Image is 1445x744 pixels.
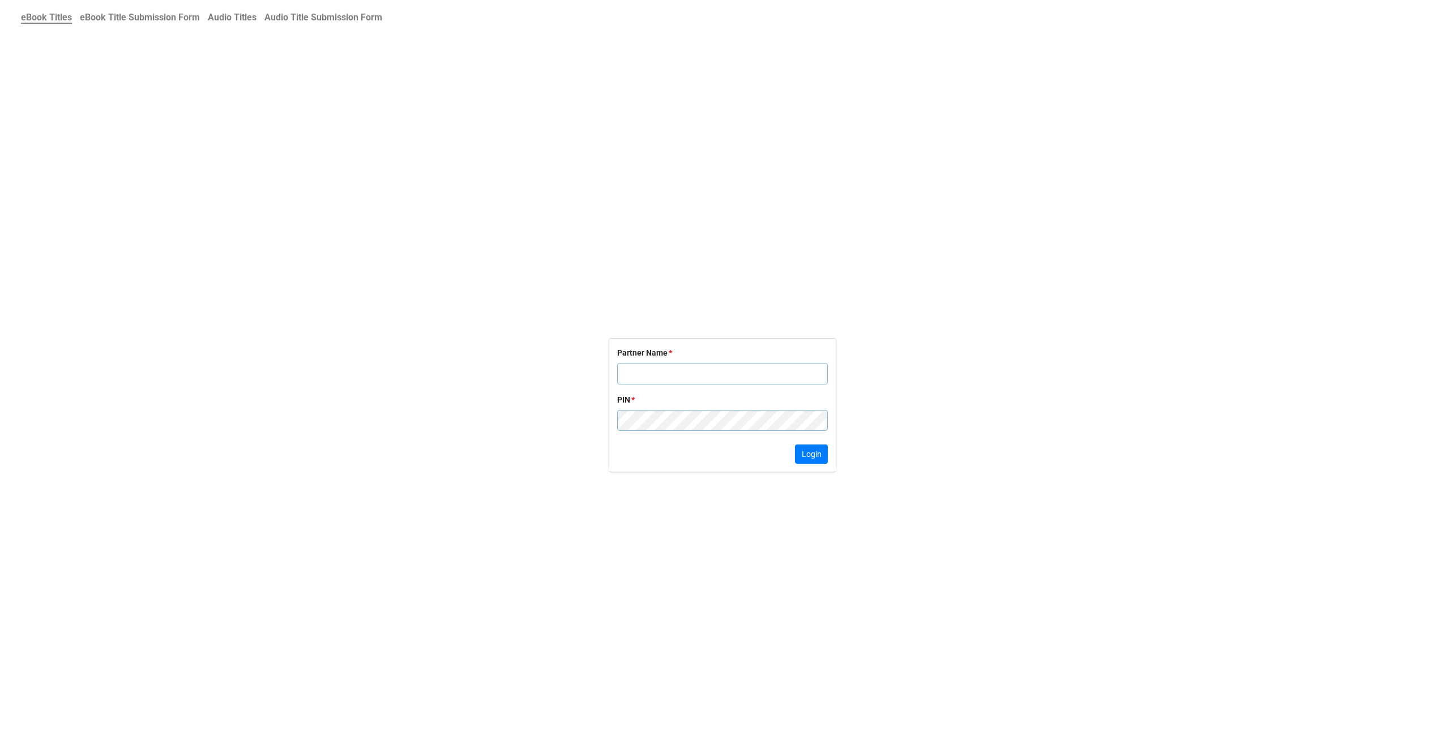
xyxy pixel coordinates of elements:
div: Partner Name [617,347,668,359]
a: eBook Title Submission Form [76,6,204,28]
a: Audio Titles [204,6,260,28]
b: eBook Title Submission Form [80,12,200,23]
a: Audio Title Submission Form [260,6,386,28]
div: PIN [617,394,630,406]
b: Audio Title Submission Form [264,12,382,23]
a: eBook Titles [17,6,76,28]
button: Login [795,444,828,464]
b: Audio Titles [208,12,256,23]
b: eBook Titles [21,12,72,24]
